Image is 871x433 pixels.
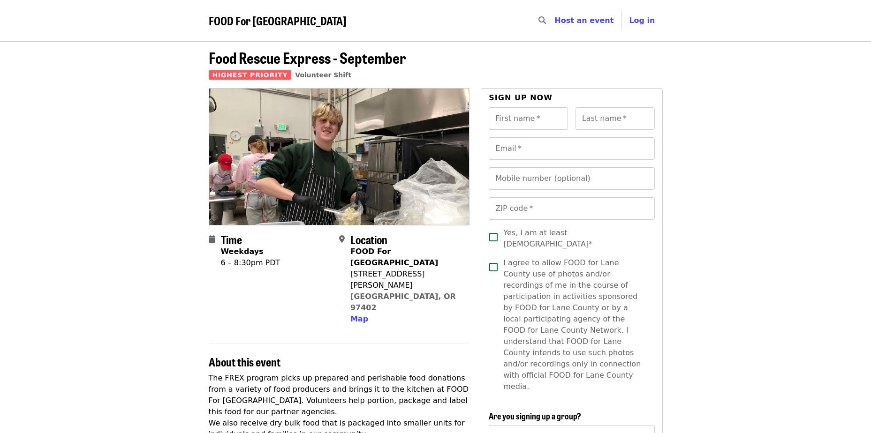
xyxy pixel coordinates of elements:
[489,93,553,102] span: Sign up now
[350,231,387,247] span: Location
[489,137,654,160] input: Email
[350,247,438,267] strong: FOOD For [GEOGRAPHIC_DATA]
[629,16,655,25] span: Log in
[209,12,347,29] span: FOOD For [GEOGRAPHIC_DATA]
[554,16,613,25] a: Host an event
[209,89,470,224] img: Food Rescue Express - September organized by FOOD For Lane County
[350,292,456,312] a: [GEOGRAPHIC_DATA], OR 97402
[503,257,647,392] span: I agree to allow FOOD for Lane County use of photos and/or recordings of me in the course of part...
[209,235,215,244] i: calendar icon
[621,11,662,30] button: Log in
[295,71,351,79] a: Volunteer Shift
[209,353,280,370] span: About this event
[489,197,654,220] input: ZIP code
[221,247,264,256] strong: Weekdays
[489,410,581,422] span: Are you signing up a group?
[489,107,568,130] input: First name
[489,167,654,190] input: Mobile number (optional)
[209,46,406,68] span: Food Rescue Express - September
[576,107,655,130] input: Last name
[209,14,347,28] a: FOOD For [GEOGRAPHIC_DATA]
[221,231,242,247] span: Time
[350,314,368,325] button: Map
[538,16,546,25] i: search icon
[350,314,368,323] span: Map
[209,70,292,80] span: Highest Priority
[503,227,647,250] span: Yes, I am at least [DEMOGRAPHIC_DATA]*
[221,257,280,269] div: 6 – 8:30pm PDT
[350,269,462,291] div: [STREET_ADDRESS][PERSON_NAME]
[552,9,559,32] input: Search
[339,235,345,244] i: map-marker-alt icon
